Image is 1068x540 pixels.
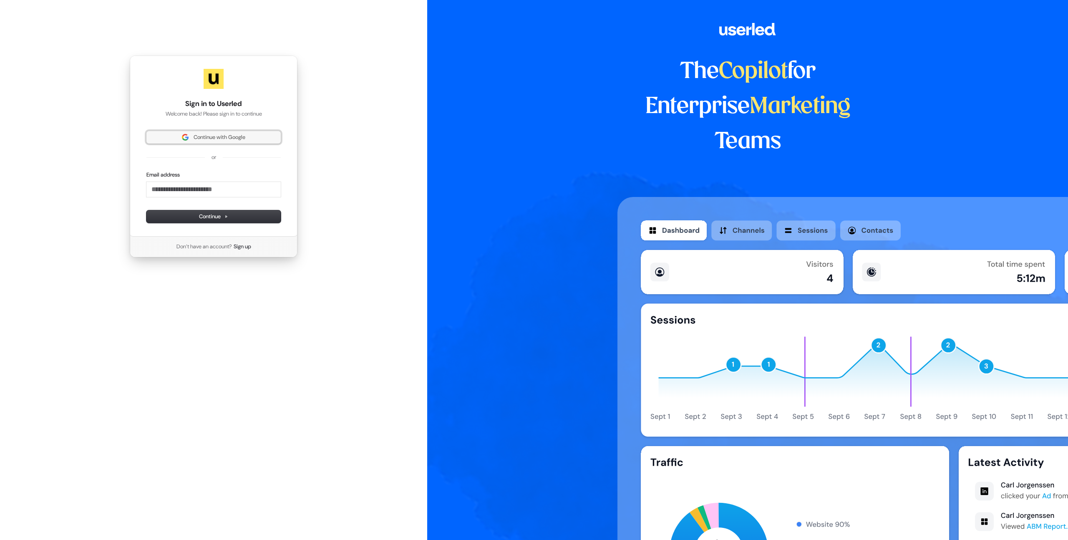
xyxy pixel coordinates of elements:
a: Sign up [234,243,251,250]
img: Userled [204,69,224,89]
h1: Sign in to Userled [146,99,281,109]
p: Welcome back! Please sign in to continue [146,110,281,118]
button: Continue [146,210,281,223]
span: Continue with Google [194,134,245,141]
span: Copilot [719,61,788,83]
span: Marketing [750,96,851,118]
img: Sign in with Google [182,134,189,141]
span: Continue [199,213,228,220]
p: or [212,154,216,161]
h1: The for Enterprise Teams [617,54,878,159]
span: Don’t have an account? [176,243,232,250]
label: Email address [146,171,180,179]
button: Sign in with GoogleContinue with Google [146,131,281,144]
